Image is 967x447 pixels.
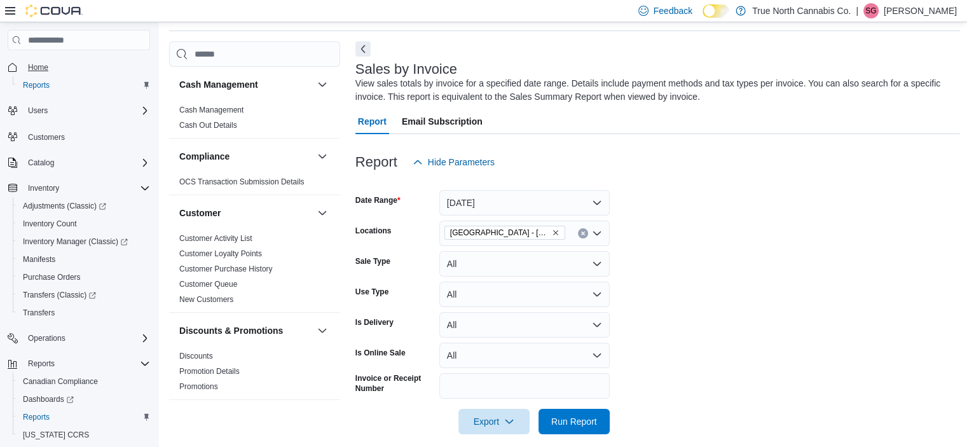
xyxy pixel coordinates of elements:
button: Purchase Orders [13,268,155,286]
div: Compliance [169,174,340,195]
span: Canadian Compliance [18,374,150,389]
span: Feedback [654,4,692,17]
button: Reports [13,408,155,426]
span: Customer Purchase History [179,264,273,274]
a: Transfers (Classic) [18,287,101,303]
div: Customer [169,231,340,312]
button: Users [3,102,155,120]
button: Reports [13,76,155,94]
a: Cash Out Details [179,121,237,130]
button: Manifests [13,251,155,268]
span: Dashboards [23,394,74,404]
a: Promotions [179,382,218,391]
span: Operations [28,333,65,343]
span: Purchase Orders [23,272,81,282]
button: [DATE] [439,190,610,216]
h3: Sales by Invoice [355,62,457,77]
span: Cash Out Details [179,120,237,130]
a: OCS Transaction Submission Details [179,177,305,186]
span: [GEOGRAPHIC_DATA] - [STREET_ADDRESS] [450,226,549,239]
button: All [439,343,610,368]
span: Dashboards [18,392,150,407]
span: Transfers (Classic) [23,290,96,300]
button: Next [355,41,371,57]
button: Customers [3,127,155,146]
button: Compliance [179,150,312,163]
span: Reports [18,409,150,425]
span: Manifests [23,254,55,265]
button: All [439,312,610,338]
span: Canadian Compliance [23,376,98,387]
span: Catalog [28,158,54,168]
button: Customer [315,205,330,221]
span: Users [23,103,150,118]
div: View sales totals by invoice for a specified date range. Details include payment methods and tax ... [355,77,954,104]
span: Promotion Details [179,366,240,376]
a: Customer Purchase History [179,265,273,273]
a: Inventory Manager (Classic) [18,234,133,249]
a: Adjustments (Classic) [13,197,155,215]
a: Purchase Orders [18,270,86,285]
img: Cova [25,4,83,17]
span: Adjustments (Classic) [23,201,106,211]
a: Dashboards [18,392,79,407]
a: Canadian Compliance [18,374,103,389]
button: Catalog [3,154,155,172]
button: Customer [179,207,312,219]
p: [PERSON_NAME] [884,3,957,18]
span: Catalog [23,155,150,170]
a: Inventory Count [18,216,82,231]
button: Canadian Compliance [13,373,155,390]
a: Transfers (Classic) [13,286,155,304]
span: OCS Transaction Submission Details [179,177,305,187]
span: Customer Queue [179,279,237,289]
div: Discounts & Promotions [169,348,340,399]
span: Inventory Count [18,216,150,231]
span: Home [28,62,48,72]
a: Dashboards [13,390,155,408]
span: Reports [23,356,150,371]
a: Cash Management [179,106,243,114]
a: Home [23,60,53,75]
button: Discounts & Promotions [179,324,312,337]
span: Purchase Orders [18,270,150,285]
a: Customer Activity List [179,234,252,243]
button: Remove Niagara Falls - 4695 Queen St from selection in this group [552,229,559,237]
a: Transfers [18,305,60,320]
button: Inventory Count [13,215,155,233]
input: Dark Mode [703,4,729,18]
button: Home [3,58,155,76]
span: Inventory [28,183,59,193]
label: Is Online Sale [355,348,406,358]
span: Customer Activity List [179,233,252,244]
a: New Customers [179,295,233,304]
div: Sam Grenier [863,3,879,18]
a: Customers [23,130,70,145]
button: Catalog [23,155,59,170]
span: Customers [28,132,65,142]
span: Manifests [18,252,150,267]
button: Clear input [578,228,588,238]
label: Sale Type [355,256,390,266]
span: Reports [23,80,50,90]
span: Transfers [18,305,150,320]
span: Adjustments (Classic) [18,198,150,214]
p: | [856,3,858,18]
button: Inventory [3,179,155,197]
span: Run Report [551,415,597,428]
span: [US_STATE] CCRS [23,430,89,440]
span: Promotions [179,382,218,392]
div: Cash Management [169,102,340,138]
span: Operations [23,331,150,346]
button: Reports [23,356,60,371]
a: Reports [18,409,55,425]
span: Reports [28,359,55,369]
h3: Discounts & Promotions [179,324,283,337]
button: Hide Parameters [408,149,500,175]
button: Export [458,409,530,434]
button: Open list of options [592,228,602,238]
button: [US_STATE] CCRS [13,426,155,444]
a: Discounts [179,352,213,361]
a: Customer Loyalty Points [179,249,262,258]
